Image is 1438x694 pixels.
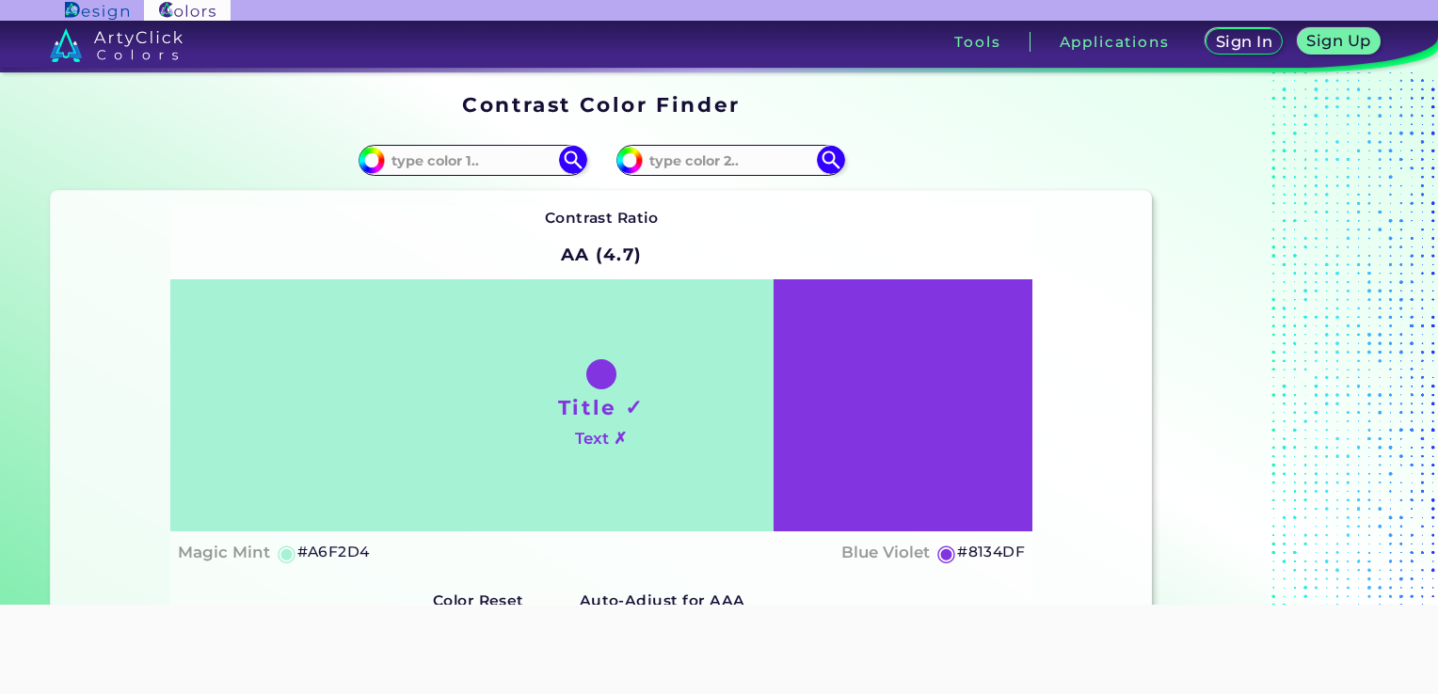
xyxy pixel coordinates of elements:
[558,393,645,421] h1: Title ✓
[385,148,560,173] input: type color 1..
[50,28,183,62] img: logo_artyclick_colors_white.svg
[1310,34,1368,48] h5: Sign Up
[957,540,1025,564] h5: #8134DF
[297,540,370,564] h5: #A6F2D4
[936,542,957,564] h5: ◉
[1302,30,1376,54] a: Sign Up
[1159,87,1395,684] iframe: Advertisement
[1219,35,1270,49] h5: Sign In
[954,35,1000,49] h3: Tools
[433,591,524,609] strong: Color Reset
[841,539,930,566] h4: Blue Violet
[580,591,745,609] strong: Auto-Adjust for AAA
[817,146,845,174] img: icon search
[575,425,627,452] h4: Text ✗
[1060,35,1170,49] h3: Applications
[178,539,270,566] h4: Magic Mint
[559,146,587,174] img: icon search
[65,2,128,20] img: ArtyClick Design logo
[376,605,1062,689] iframe: Advertisement
[1209,30,1278,54] a: Sign In
[552,234,651,276] h2: AA (4.7)
[277,542,297,564] h5: ◉
[462,90,740,118] h1: Contrast Color Finder
[643,148,818,173] input: type color 2..
[545,209,659,227] strong: Contrast Ratio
